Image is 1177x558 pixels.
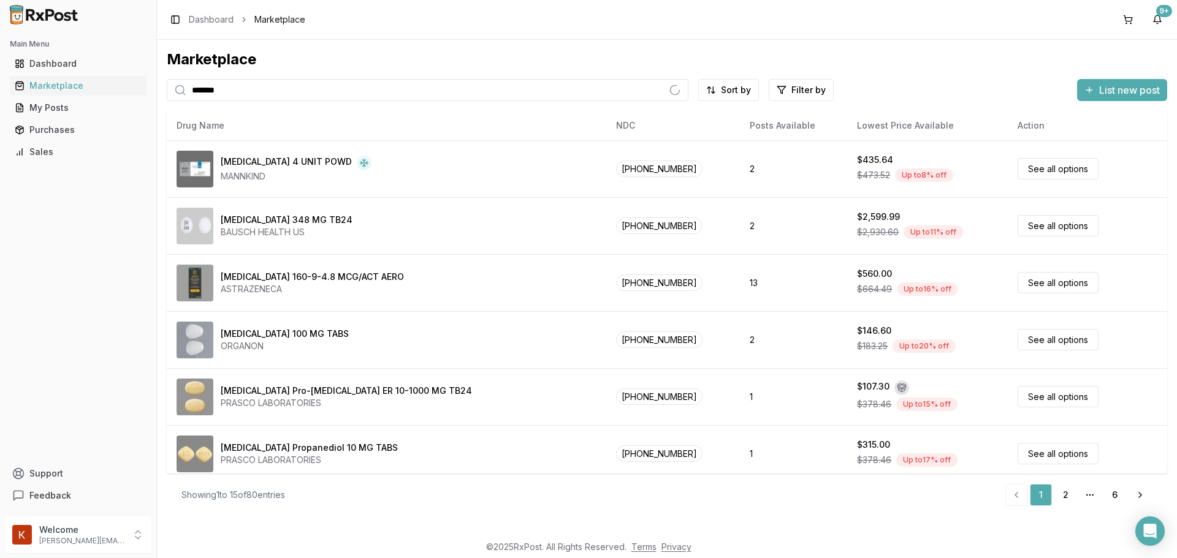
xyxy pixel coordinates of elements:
[1005,484,1152,506] nav: pagination
[616,388,703,405] span: [PHONE_NUMBER]
[39,524,124,536] p: Welcome
[221,340,349,352] div: ORGANON
[740,140,847,197] td: 2
[1099,83,1160,97] span: List new post
[1018,215,1099,236] a: See all options
[857,268,892,280] div: $560.00
[857,398,891,410] span: $378.46
[740,368,847,425] td: 1
[1054,484,1076,506] a: 2
[857,439,890,451] div: $315.00
[10,39,147,49] h2: Main Menu
[15,102,142,114] div: My Posts
[221,226,352,238] div: BAUSCH HEALTH US
[5,142,151,162] button: Sales
[857,226,899,238] span: $2,930.60
[616,331,703,348] span: [PHONE_NUMBER]
[177,151,213,187] img: Afrezza 4 UNIT POWD
[740,197,847,254] td: 2
[616,445,703,462] span: [PHONE_NUMBER]
[5,5,83,25] img: RxPost Logo
[1018,272,1099,293] a: See all options
[221,271,404,283] div: [MEDICAL_DATA] 160-9-4.8 MCG/ACT AERO
[740,311,847,368] td: 2
[857,211,900,223] div: $2,599.99
[904,225,963,239] div: Up to 11 % off
[1018,329,1099,350] a: See all options
[1103,484,1126,506] a: 6
[5,462,151,484] button: Support
[221,442,398,454] div: [MEDICAL_DATA] Propanediol 10 MG TABS
[15,124,142,136] div: Purchases
[5,120,151,140] button: Purchases
[10,97,147,119] a: My Posts
[698,79,759,101] button: Sort by
[616,217,703,234] span: [PHONE_NUMBER]
[5,54,151,74] button: Dashboard
[895,168,953,182] div: Up to 8 % off
[896,453,958,467] div: Up to 17 % off
[1135,516,1165,546] div: Open Intercom Messenger
[10,119,147,141] a: Purchases
[1030,484,1052,506] a: 1
[29,489,71,502] span: Feedback
[631,541,657,552] a: Terms
[15,58,142,70] div: Dashboard
[1128,484,1152,506] a: Go to next page
[661,541,691,552] a: Privacy
[857,169,890,181] span: $473.52
[5,76,151,96] button: Marketplace
[791,84,826,96] span: Filter by
[5,484,151,507] button: Feedback
[740,254,847,311] td: 13
[857,325,891,337] div: $146.60
[616,274,703,291] span: [PHONE_NUMBER]
[721,84,751,96] span: Sort by
[1077,79,1167,101] button: List new post
[10,53,147,75] a: Dashboard
[177,435,213,472] img: Dapagliflozin Propanediol 10 MG TABS
[221,156,352,170] div: [MEDICAL_DATA] 4 UNIT POWD
[896,398,958,411] div: Up to 15 % off
[1018,158,1099,179] a: See all options
[254,13,305,26] span: Marketplace
[857,283,892,295] span: $664.49
[769,79,834,101] button: Filter by
[177,265,213,301] img: Breztri Aerosphere 160-9-4.8 MCG/ACT AERO
[221,328,349,340] div: [MEDICAL_DATA] 100 MG TABS
[740,425,847,482] td: 1
[616,160,703,177] span: [PHONE_NUMBER]
[221,214,352,226] div: [MEDICAL_DATA] 348 MG TB24
[177,208,213,244] img: Aplenzin 348 MG TB24
[847,111,1008,140] th: Lowest Price Available
[39,536,124,546] p: [PERSON_NAME][EMAIL_ADDRESS][DOMAIN_NAME]
[1018,386,1099,407] a: See all options
[177,322,213,358] img: Cozaar 100 MG TABS
[15,146,142,158] div: Sales
[221,454,398,466] div: PRASCO LABORATORIES
[740,111,847,140] th: Posts Available
[857,340,888,352] span: $183.25
[897,282,958,296] div: Up to 16 % off
[10,75,147,97] a: Marketplace
[5,98,151,118] button: My Posts
[189,13,305,26] nav: breadcrumb
[167,50,1167,69] div: Marketplace
[167,111,606,140] th: Drug Name
[857,380,889,395] div: $107.30
[221,385,472,397] div: [MEDICAL_DATA] Pro-[MEDICAL_DATA] ER 10-1000 MG TB24
[221,170,371,183] div: MANNKIND
[15,80,142,92] div: Marketplace
[10,141,147,163] a: Sales
[893,339,956,353] div: Up to 20 % off
[606,111,740,140] th: NDC
[221,397,472,409] div: PRASCO LABORATORIES
[221,283,404,295] div: ASTRAZENECA
[181,489,285,501] div: Showing 1 to 15 of 80 entries
[189,13,234,26] a: Dashboard
[1077,85,1167,97] a: List new post
[12,525,32,545] img: User avatar
[1018,443,1099,464] a: See all options
[177,379,213,415] img: Dapagliflozin Pro-metFORMIN ER 10-1000 MG TB24
[1148,10,1167,29] button: 9+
